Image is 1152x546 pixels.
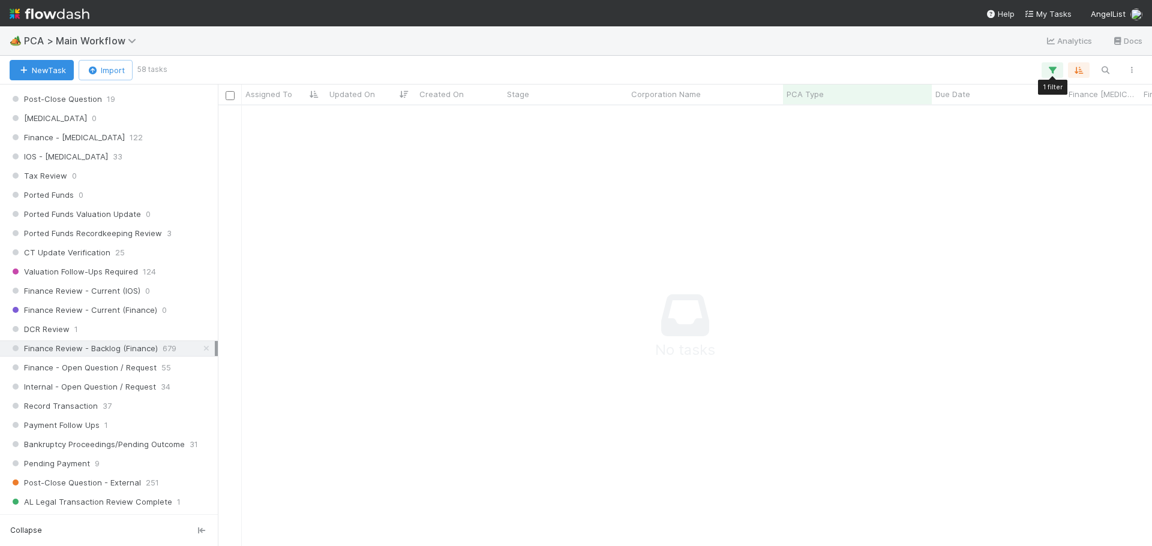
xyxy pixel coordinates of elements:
span: 🏕️ [10,35,22,46]
span: 37 [103,399,112,414]
span: 1 [177,494,181,509]
span: 55 [161,360,171,375]
span: Ported Funds Valuation Update [10,207,141,222]
span: Tax Review [10,168,67,183]
span: Updated On [329,88,375,100]
a: Docs [1112,34,1142,48]
span: 0 [72,168,77,183]
span: 9 [95,456,100,471]
span: 122 [130,130,143,145]
span: Finance - [MEDICAL_DATA] [10,130,125,145]
span: AngelList [1091,9,1126,19]
span: 679 [163,341,176,356]
a: My Tasks [1024,8,1072,20]
span: Corporation Name [631,88,701,100]
span: IOS - [MEDICAL_DATA] [10,149,108,164]
span: Finance Review - Current (Finance) [10,303,157,318]
span: 31 [190,437,198,452]
button: Import [79,60,133,80]
span: Record Transaction [10,399,98,414]
span: 25 [115,245,125,260]
span: 124 [143,264,156,279]
span: Post-Close Question - External [10,475,141,490]
span: Ported Funds [10,188,74,203]
img: logo-inverted-e16ddd16eac7371096b0.svg [10,4,89,24]
span: Test [10,514,41,529]
span: Assigned To [245,88,292,100]
span: Finance - Open Question / Request [10,360,157,375]
span: 0 [162,303,167,318]
button: NewTask [10,60,74,80]
span: DCR Review [10,322,70,337]
span: 1 [104,418,108,433]
img: avatar_9ff82f50-05c7-4c71-8fc6-9a2e070af8b5.png [1130,8,1142,20]
span: Stage [507,88,529,100]
span: Bankruptcy Proceedings/Pending Outcome [10,437,185,452]
span: 34 [161,379,170,394]
span: PCA Type [787,88,824,100]
span: Finance Review - Backlog (Finance) [10,341,158,356]
span: Collapse [10,525,42,536]
span: Finance Review - Current (IOS) [10,283,140,298]
span: 0 [79,188,83,203]
span: Ported Funds Recordkeeping Review [10,226,162,241]
span: 251 [146,475,159,490]
span: 0 [146,207,151,222]
span: Payment Follow Ups [10,418,100,433]
span: My Tasks [1024,9,1072,19]
a: Analytics [1045,34,1093,48]
span: Post-Close Question [10,92,102,107]
span: 8 [46,514,50,529]
span: Pending Payment [10,456,90,471]
span: Internal - Open Question / Request [10,379,156,394]
span: 3 [167,226,172,241]
span: CT Update Verification [10,245,110,260]
span: 19 [107,92,115,107]
small: 58 tasks [137,64,167,75]
span: 33 [113,149,122,164]
span: 1 [74,322,78,337]
span: Valuation Follow-Ups Required [10,264,138,279]
div: Help [986,8,1015,20]
span: [MEDICAL_DATA] [10,111,87,126]
span: Created On [419,88,464,100]
input: Toggle All Rows Selected [226,91,235,100]
span: Due Date [935,88,970,100]
span: Finance [MEDICAL_DATA] Due Date [1069,88,1137,100]
span: AL Legal Transaction Review Complete [10,494,172,509]
span: 0 [145,283,150,298]
span: PCA > Main Workflow [24,35,142,47]
span: 0 [92,111,97,126]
